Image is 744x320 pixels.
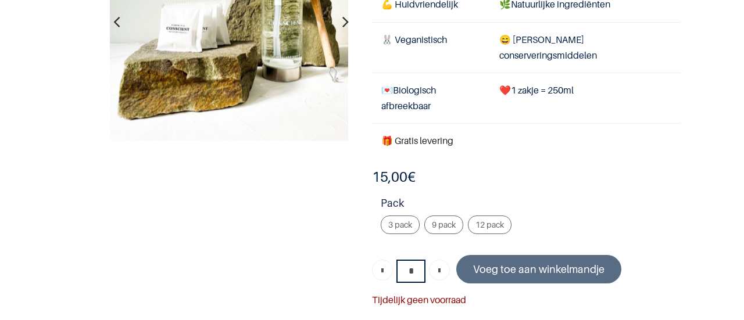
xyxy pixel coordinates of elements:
span: 3 pack [388,220,412,229]
span: 😄 [PERSON_NAME] conserveringsmiddelen [499,34,597,61]
b: € [372,168,416,185]
span: 🐰 Veganistisch [381,34,447,45]
font: 🎁 Gratis levering [381,135,453,146]
td: ❤️1 zakje = 250ml [490,73,681,124]
a: Verwijder een [372,260,393,281]
span: 12 pack [475,220,504,229]
div: Tijdelijk geen voorraad [372,292,681,308]
span: 9 pack [432,220,456,229]
span: 15,00 [372,168,407,185]
strong: Pack [381,195,681,215]
span: 💌 [381,84,393,96]
a: Voeg één toe [429,260,450,281]
td: Biologisch afbreekbaar [372,73,490,124]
